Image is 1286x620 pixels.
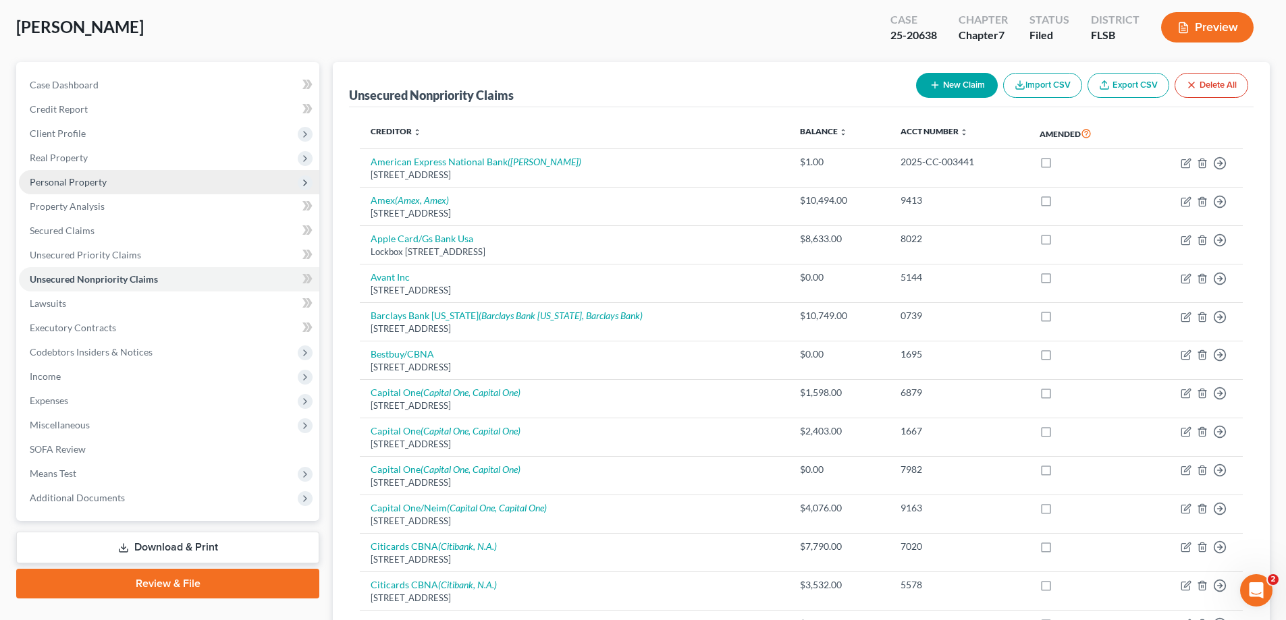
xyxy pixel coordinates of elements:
div: 1667 [901,424,1018,438]
div: 25-20638 [890,28,937,43]
div: Status [1029,12,1069,28]
div: $0.00 [800,271,879,284]
div: Chapter [959,12,1008,28]
a: SOFA Review [19,437,319,461]
div: $0.00 [800,347,879,361]
i: (Capital One, Capital One) [447,502,547,513]
a: Avant Inc [371,271,410,283]
span: Additional Documents [30,492,125,503]
a: Unsecured Priority Claims [19,243,319,267]
span: Codebtors Insiders & Notices [30,346,153,358]
th: Amended [1029,118,1136,149]
div: 2025-CC-003441 [901,155,1018,169]
div: $0.00 [800,463,879,476]
div: [STREET_ADDRESS] [371,284,778,297]
i: ([PERSON_NAME]) [508,156,581,167]
span: Income [30,370,61,382]
span: Expenses [30,395,68,406]
iframe: Intercom live chat [1240,574,1272,607]
button: Delete All [1175,73,1248,98]
a: Barclays Bank [US_STATE](Barclays Bank [US_STATE], Barclays Bank) [371,310,643,321]
div: $10,749.00 [800,309,879,322]
div: 9413 [901,194,1018,207]
a: Executory Contracts [19,316,319,340]
i: (Citibank, N.A.) [438,579,497,590]
a: Download & Print [16,532,319,563]
div: $7,790.00 [800,540,879,553]
i: (Capital One, Capital One) [421,425,520,436]
i: (Capital One, Capital One) [421,463,520,475]
div: [STREET_ADDRESS] [371,322,778,335]
a: Lawsuits [19,291,319,316]
div: District [1091,12,1140,28]
div: $10,494.00 [800,194,879,207]
span: Lawsuits [30,298,66,309]
a: Capital One(Capital One, Capital One) [371,463,520,475]
i: unfold_more [839,128,847,136]
i: (Citibank, N.A.) [438,540,497,552]
a: American Express National Bank([PERSON_NAME]) [371,156,581,167]
span: SOFA Review [30,443,86,455]
div: 1695 [901,347,1018,361]
a: Property Analysis [19,194,319,219]
a: Citicards CBNA(Citibank, N.A.) [371,540,497,552]
i: (Barclays Bank [US_STATE], Barclays Bank) [479,310,643,321]
div: $1.00 [800,155,879,169]
div: [STREET_ADDRESS] [371,169,778,181]
div: $1,598.00 [800,386,879,399]
span: Real Property [30,152,88,163]
button: New Claim [916,73,998,98]
div: Chapter [959,28,1008,43]
a: Unsecured Nonpriority Claims [19,267,319,291]
div: Lockbox [STREET_ADDRESS] [371,246,778,258]
a: Bestbuy/CBNA [371,348,434,360]
a: Capital One(Capital One, Capital One) [371,387,520,398]
div: [STREET_ADDRESS] [371,399,778,412]
a: Capital One/Neim(Capital One, Capital One) [371,502,547,513]
a: Credit Report [19,97,319,121]
a: Amex(Amex, Amex) [371,194,449,206]
span: Means Test [30,468,76,479]
span: [PERSON_NAME] [16,17,144,36]
a: Acct Number unfold_more [901,126,968,136]
div: [STREET_ADDRESS] [371,515,778,528]
a: Review & File [16,569,319,598]
a: Citicards CBNA(Citibank, N.A.) [371,579,497,590]
span: Miscellaneous [30,419,90,430]
i: unfold_more [960,128,968,136]
span: Executory Contracts [30,322,116,333]
span: Property Analysis [30,200,105,212]
div: 5578 [901,578,1018,592]
div: [STREET_ADDRESS] [371,207,778,220]
div: [STREET_ADDRESS] [371,592,778,604]
a: Creditor unfold_more [371,126,421,136]
div: $3,532.00 [800,578,879,592]
a: Case Dashboard [19,73,319,97]
a: Balance unfold_more [800,126,847,136]
a: Export CSV [1088,73,1169,98]
div: [STREET_ADDRESS] [371,553,778,566]
div: $2,403.00 [800,424,879,438]
div: Unsecured Nonpriority Claims [349,87,514,103]
div: Case [890,12,937,28]
i: unfold_more [413,128,421,136]
span: Secured Claims [30,225,95,236]
span: Unsecured Nonpriority Claims [30,273,158,285]
div: $4,076.00 [800,501,879,515]
a: Apple Card/Gs Bank Usa [371,233,473,244]
div: 7982 [901,463,1018,476]
span: Credit Report [30,103,88,115]
div: Filed [1029,28,1069,43]
div: 6879 [901,386,1018,399]
div: 5144 [901,271,1018,284]
span: Unsecured Priority Claims [30,249,141,260]
button: Import CSV [1003,73,1082,98]
div: 9163 [901,501,1018,515]
a: Secured Claims [19,219,319,243]
div: $8,633.00 [800,232,879,246]
div: [STREET_ADDRESS] [371,361,778,374]
a: Capital One(Capital One, Capital One) [371,425,520,436]
div: [STREET_ADDRESS] [371,438,778,451]
span: Case Dashboard [30,79,99,90]
div: 0739 [901,309,1018,322]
